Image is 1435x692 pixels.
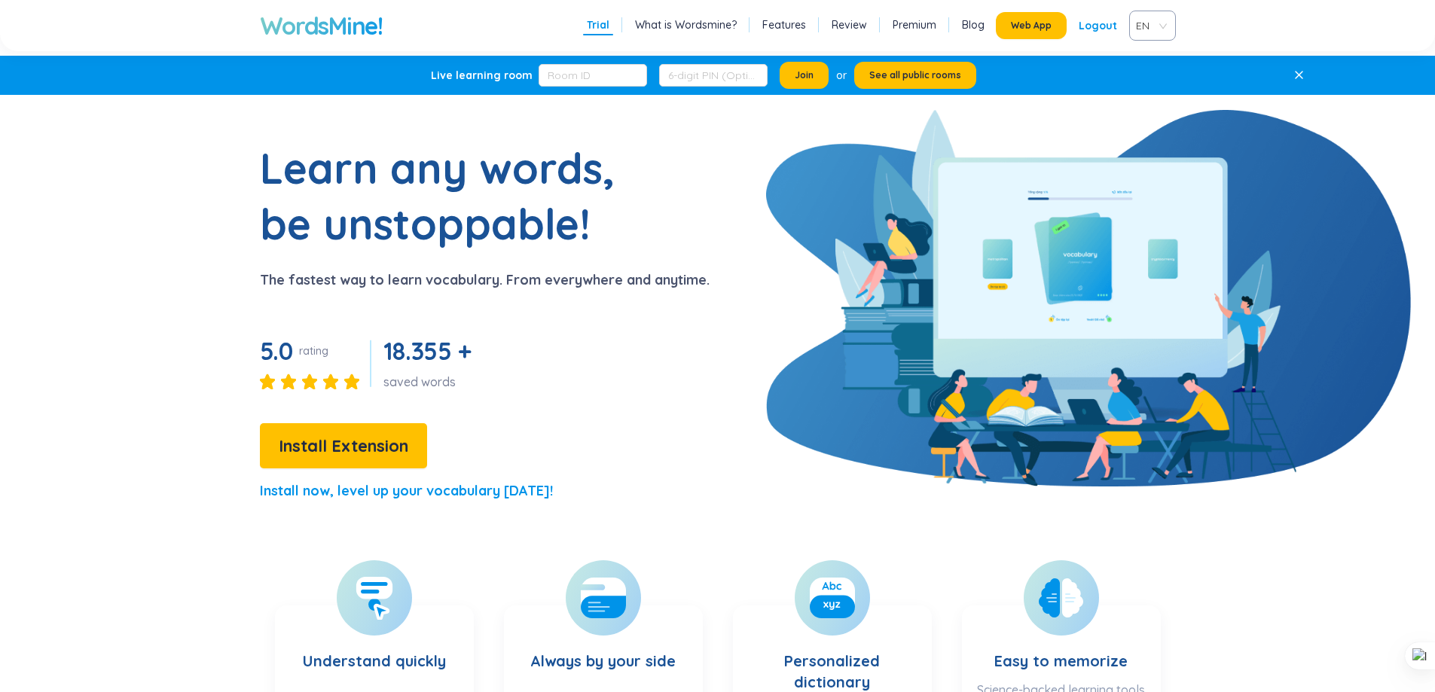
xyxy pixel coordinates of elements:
[383,336,472,366] span: 18.355 +
[832,17,867,32] a: Review
[260,11,383,41] a: WordsMine!
[762,17,806,32] a: Features
[854,62,976,89] button: See all public rooms
[994,620,1128,674] h3: Easy to memorize
[299,343,328,358] div: rating
[635,17,737,32] a: What is Wordsmine?
[780,62,829,89] button: Join
[303,620,446,682] h3: Understand quickly
[260,480,553,501] p: Install now, level up your vocabulary [DATE]!
[260,423,427,468] button: Install Extension
[1079,12,1117,39] div: Logout
[962,17,985,32] a: Blog
[996,12,1067,39] button: Web App
[659,64,768,87] input: 6-digit PIN (Optional)
[1136,14,1163,37] span: VIE
[383,373,478,390] div: saved words
[260,440,427,455] a: Install Extension
[893,17,936,32] a: Premium
[431,68,533,83] div: Live learning room
[869,69,961,81] span: See all public rooms
[836,67,847,84] div: or
[587,17,609,32] a: Trial
[279,433,408,459] span: Install Extension
[260,336,293,366] span: 5.0
[539,64,647,87] input: Room ID
[530,620,676,682] h3: Always by your side
[260,140,637,251] h1: Learn any words, be unstoppable!
[1011,20,1052,32] span: Web App
[795,69,814,81] span: Join
[260,270,710,291] p: The fastest way to learn vocabulary. From everywhere and anytime.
